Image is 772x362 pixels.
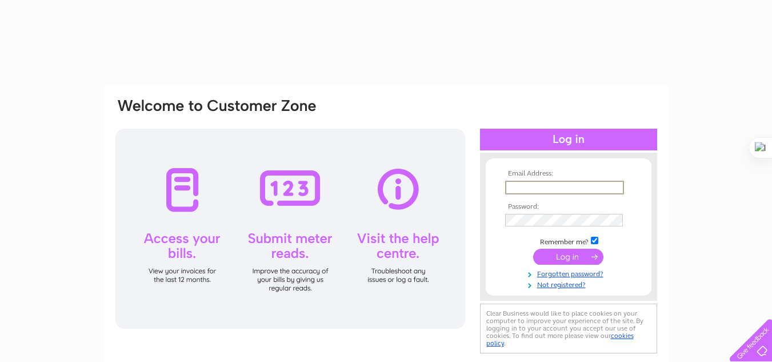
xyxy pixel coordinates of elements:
[486,332,634,347] a: cookies policy
[505,279,635,289] a: Not registered?
[505,268,635,279] a: Forgotten password?
[502,170,635,178] th: Email Address:
[480,304,657,353] div: Clear Business would like to place cookies on your computer to improve your experience of the sit...
[533,249,603,265] input: Submit
[502,235,635,246] td: Remember me?
[502,203,635,211] th: Password:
